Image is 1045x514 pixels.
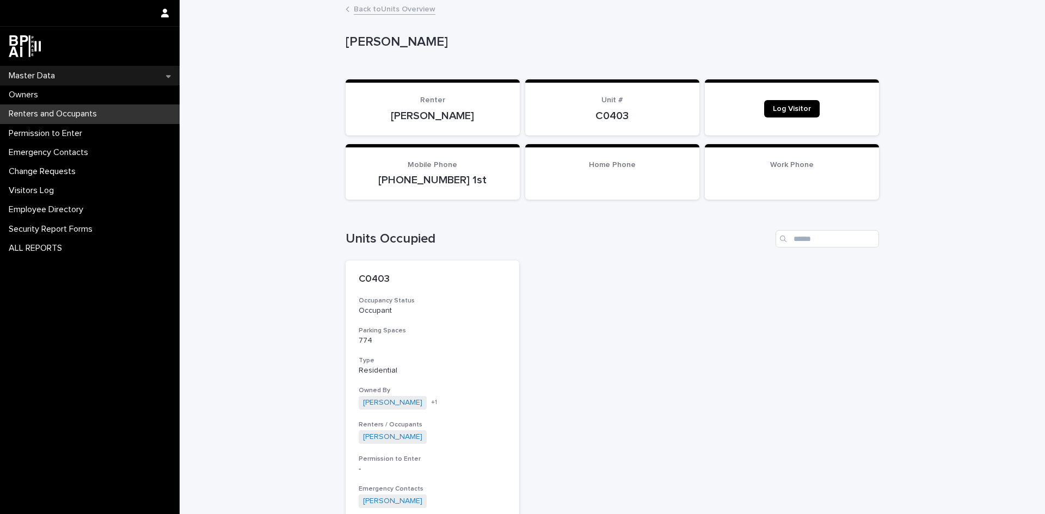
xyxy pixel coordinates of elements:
a: [PHONE_NUMBER] 1st [378,175,487,185]
h1: Units Occupied [346,231,771,247]
p: Occupant [359,306,506,315]
h3: Parking Spaces [359,326,506,335]
p: Residential [359,366,506,375]
p: ALL REPORTS [4,243,71,253]
h3: Permission to Enter [359,455,506,463]
p: Permission to Enter [4,128,91,139]
a: [PERSON_NAME] [363,432,422,442]
p: C0403 [538,109,686,122]
span: Mobile Phone [408,161,457,169]
p: Emergency Contacts [4,147,97,158]
p: Renters and Occupants [4,109,106,119]
h3: Owned By [359,386,506,395]
p: 774 [359,336,506,345]
p: Change Requests [4,166,84,177]
h3: Occupancy Status [359,296,506,305]
span: Renter [420,96,445,104]
p: Visitors Log [4,185,63,196]
span: Unit # [601,96,623,104]
p: [PERSON_NAME] [359,109,507,122]
a: Back toUnits Overview [354,2,435,15]
h3: Renters / Occupants [359,420,506,429]
a: [PERSON_NAME] [363,497,422,506]
a: [PERSON_NAME] [363,398,422,407]
a: Log Visitor [764,100,820,117]
h3: Emergency Contacts [359,485,506,493]
p: Security Report Forms [4,224,101,234]
img: dwgmcNfxSF6WIOOXiGgu [9,35,41,57]
p: - [359,465,506,474]
p: Employee Directory [4,205,92,215]
span: Work Phone [770,161,814,169]
input: Search [776,230,879,247]
span: + 1 [431,399,437,406]
p: Master Data [4,71,64,81]
p: [PERSON_NAME] [346,34,875,50]
p: Owners [4,90,47,100]
p: C0403 [359,274,506,286]
span: Log Visitor [773,105,811,113]
h3: Type [359,356,506,365]
span: Home Phone [589,161,636,169]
